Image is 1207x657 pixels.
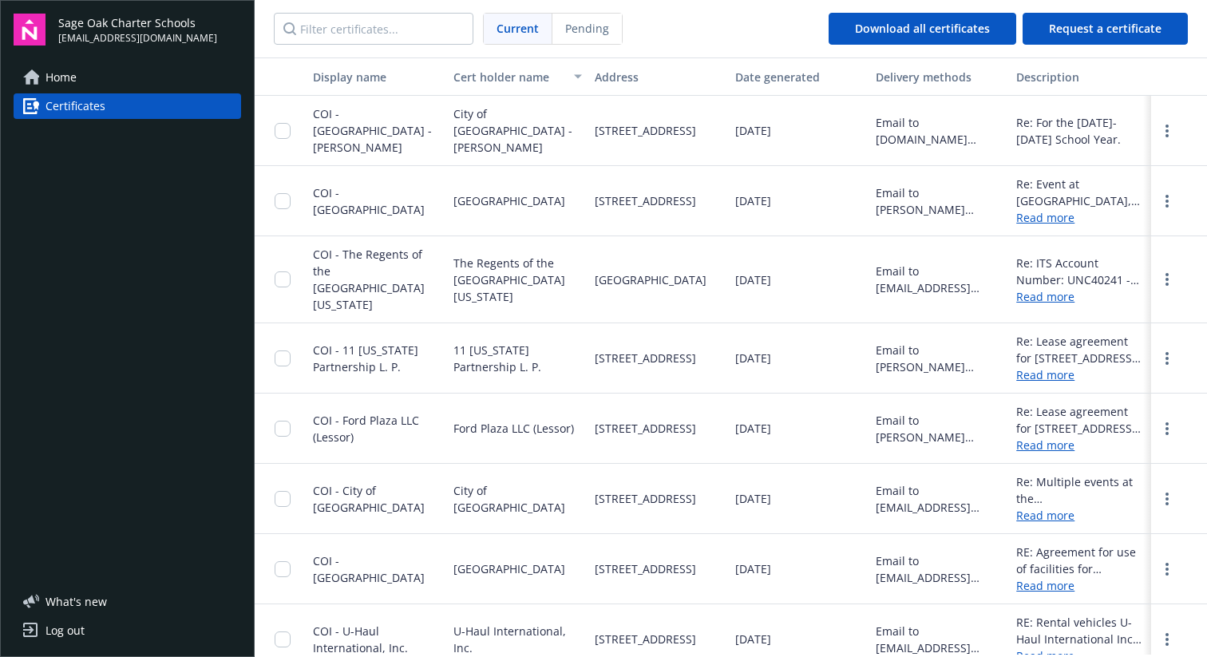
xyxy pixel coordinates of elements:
div: RE: Agreement for use of facilities for [GEOGRAPHIC_DATA] Meeting; Reservation: 220051 [GEOGRAPHI... [1016,544,1144,577]
a: Read more [1016,209,1144,226]
div: Email to [EMAIL_ADDRESS][DOMAIN_NAME] [876,263,1003,296]
span: COI - [GEOGRAPHIC_DATA] [313,553,425,585]
span: [DATE] [735,560,771,577]
a: more [1158,270,1177,289]
button: Date generated [729,57,869,96]
span: [STREET_ADDRESS] [595,350,696,366]
div: Email to [EMAIL_ADDRESS][DOMAIN_NAME] [876,552,1003,586]
input: Toggle Row Selected [275,561,291,577]
input: Toggle Row Selected [275,193,291,209]
span: Certificates [46,93,105,119]
span: 11 [US_STATE] Partnership L. P. [453,342,581,375]
a: Certificates [14,93,241,119]
a: Read more [1016,288,1144,305]
span: COI - U-Haul International, Inc. [313,623,408,655]
span: [GEOGRAPHIC_DATA] [453,192,565,209]
a: more [1158,630,1177,649]
span: Request a certificate [1049,21,1161,36]
div: Re: Event at [GEOGRAPHIC_DATA], [STREET_ADDRESS] for the [DATE]-[DATE] School Year. [1016,176,1144,209]
div: Log out [46,618,85,643]
input: Toggle Row Selected [275,491,291,507]
span: [DATE] [735,350,771,366]
a: more [1158,192,1177,211]
a: Read more [1016,366,1144,383]
button: Display name [307,57,447,96]
div: Display name [313,69,441,85]
button: What's new [14,593,133,610]
img: navigator-logo.svg [14,14,46,46]
div: Re: Multiple events at the [GEOGRAPHIC_DATA] during the [DATE]-[DATE] school year City of [GEOGRA... [1016,473,1144,507]
a: more [1158,489,1177,509]
button: Sage Oak Charter Schools[EMAIL_ADDRESS][DOMAIN_NAME] [58,14,241,46]
span: COI - [GEOGRAPHIC_DATA] [313,185,425,217]
a: more [1158,349,1177,368]
div: Download all certificates [855,14,990,44]
span: [STREET_ADDRESS] [595,490,696,507]
button: Request a certificate [1023,13,1188,45]
a: Read more [1016,507,1144,524]
div: RE: Rental vehicles U-Haul International Inc., its parent corporations, its affiliates, and U-Hau... [1016,614,1144,647]
a: more [1158,121,1177,141]
div: Email to [DOMAIN_NAME][EMAIL_ADDRESS][DOMAIN_NAME] [876,114,1003,148]
span: COI - City of [GEOGRAPHIC_DATA] [313,483,425,515]
span: COI - Ford Plaza LLC (Lessor) [313,413,419,445]
span: COI - The Regents of the [GEOGRAPHIC_DATA][US_STATE] [313,247,425,312]
div: Date generated [735,69,863,85]
span: [DATE] [735,490,771,507]
div: Re: For the [DATE]-[DATE] School Year. [1016,114,1144,148]
div: Description [1016,69,1144,85]
input: Toggle Row Selected [275,350,291,366]
button: Download all certificates [829,13,1016,45]
span: Current [497,20,539,37]
span: Pending [552,14,622,44]
input: Toggle Row Selected [275,271,291,287]
button: Description [1010,57,1150,96]
div: Email to [EMAIL_ADDRESS][DOMAIN_NAME] [876,623,1003,656]
a: Read more [1016,437,1144,453]
span: Ford Plaza LLC (Lessor) [453,420,574,437]
span: [STREET_ADDRESS] [595,420,696,437]
a: more [1158,419,1177,438]
div: Email to [PERSON_NAME][EMAIL_ADDRESS][DOMAIN_NAME] [876,412,1003,445]
div: Re: Lease agreement for [STREET_ADDRESS] [STREET_ADDRESS] [STREET_ADDRESS] Lessor is additional i... [1016,403,1144,437]
span: COI - [GEOGRAPHIC_DATA] - [PERSON_NAME] [313,106,432,155]
div: Email to [PERSON_NAME][EMAIL_ADDRESS][PERSON_NAME][DOMAIN_NAME] [876,342,1003,375]
span: [STREET_ADDRESS] [595,560,696,577]
span: [DATE] [735,631,771,647]
span: [STREET_ADDRESS] [595,631,696,647]
div: Delivery methods [876,69,1003,85]
a: more [1158,560,1177,579]
span: [DATE] [735,271,771,288]
span: City of [GEOGRAPHIC_DATA] [453,482,581,516]
span: [GEOGRAPHIC_DATA] [453,560,565,577]
span: [GEOGRAPHIC_DATA] [595,271,706,288]
span: Pending [565,20,609,37]
span: [EMAIL_ADDRESS][DOMAIN_NAME] [58,31,217,46]
span: [DATE] [735,420,771,437]
span: What ' s new [46,593,107,610]
div: Re: ITS Account Number: UNC40241 - [GEOGRAPHIC_DATA] - Purchasing Department - (Active) The Regen... [1016,255,1144,288]
input: Filter certificates... [274,13,473,45]
span: U-Haul International, Inc. [453,623,581,656]
input: Toggle Row Selected [275,421,291,437]
span: Sage Oak Charter Schools [58,14,217,31]
input: Toggle Row Selected [275,631,291,647]
span: [DATE] [735,192,771,209]
input: Toggle Row Selected [275,123,291,139]
span: The Regents of the [GEOGRAPHIC_DATA][US_STATE] [453,255,581,305]
div: Re: Lease agreement for [STREET_ADDRESS][US_STATE] [US_STATE] Partnership L.P. and Investment Bui... [1016,333,1144,366]
span: [DATE] [735,122,771,139]
span: Home [46,65,77,90]
a: Home [14,65,241,90]
div: Email to [PERSON_NAME][EMAIL_ADDRESS][PERSON_NAME][DOMAIN_NAME] [876,184,1003,218]
span: COI - 11 [US_STATE] Partnership L. P. [313,342,418,374]
div: Email to [EMAIL_ADDRESS][DOMAIN_NAME] [876,482,1003,516]
a: Read more [1016,577,1144,594]
button: Delivery methods [869,57,1010,96]
span: [STREET_ADDRESS] [595,192,696,209]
